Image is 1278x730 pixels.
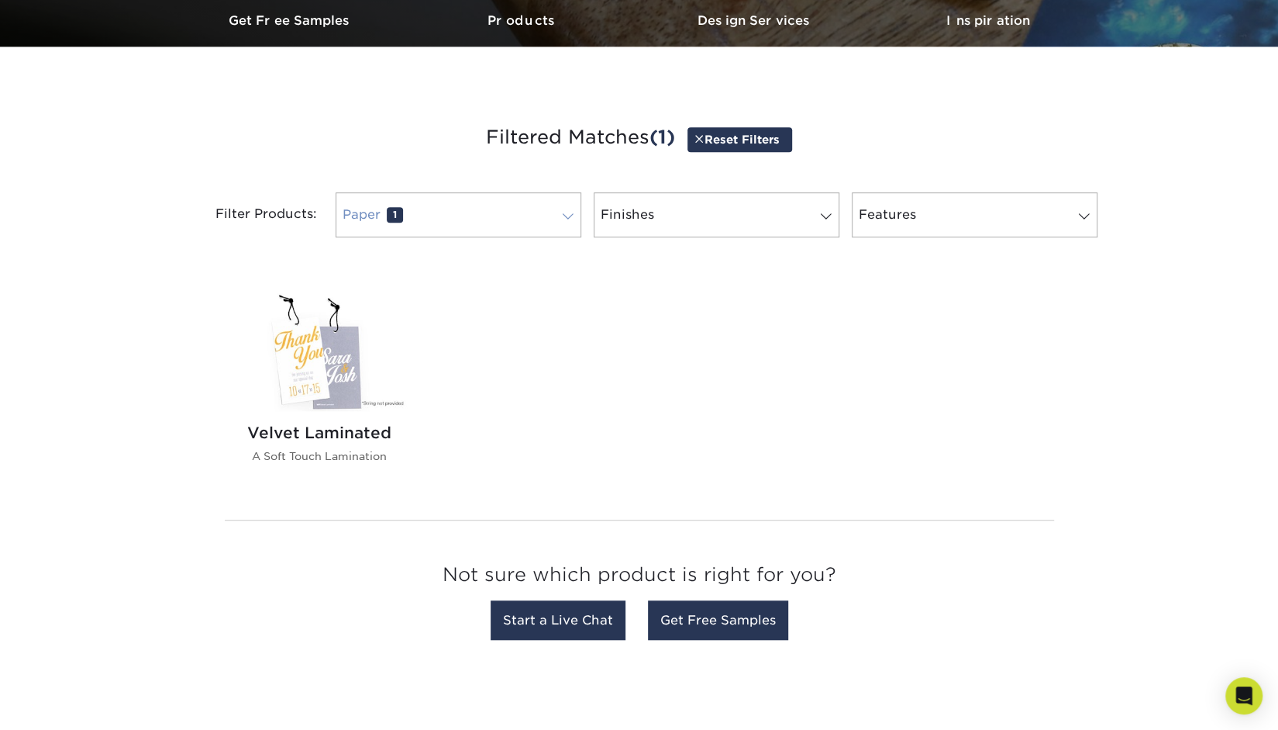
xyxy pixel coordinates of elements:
[336,192,581,237] a: Paper1
[225,552,1054,605] h3: Not sure which product is right for you?
[872,13,1104,28] h3: Inspiration
[232,293,408,489] a: Velvet Laminated Hang Tags Velvet Laminated A Soft Touch Lamination
[174,192,329,237] div: Filter Products:
[186,102,1093,174] h3: Filtered Matches
[407,13,639,28] h3: Products
[232,424,408,442] h2: Velvet Laminated
[649,126,675,148] span: (1)
[1225,677,1262,714] div: Open Intercom Messenger
[639,13,872,28] h3: Design Services
[232,448,408,464] p: A Soft Touch Lamination
[387,207,403,223] span: 1
[232,293,408,410] img: Velvet Laminated Hang Tags
[852,192,1097,237] a: Features
[174,13,407,28] h3: Get Free Samples
[4,683,132,725] iframe: Google Customer Reviews
[594,192,839,237] a: Finishes
[491,600,625,640] a: Start a Live Chat
[648,600,788,640] a: Get Free Samples
[687,127,792,151] a: Reset Filters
